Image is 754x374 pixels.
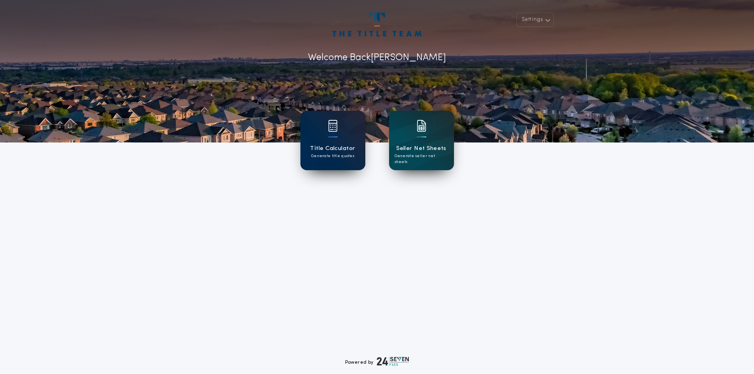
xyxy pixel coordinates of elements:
[310,144,355,153] h1: Title Calculator
[345,357,409,366] div: Powered by
[308,51,446,65] p: Welcome Back [PERSON_NAME]
[377,357,409,366] img: logo
[395,153,448,165] p: Generate seller net sheets
[396,144,446,153] h1: Seller Net Sheets
[328,120,338,132] img: card icon
[332,13,421,36] img: account-logo
[517,13,554,27] button: Settings
[300,111,365,170] a: card iconTitle CalculatorGenerate title quotes
[417,120,426,132] img: card icon
[311,153,354,159] p: Generate title quotes
[389,111,454,170] a: card iconSeller Net SheetsGenerate seller net sheets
